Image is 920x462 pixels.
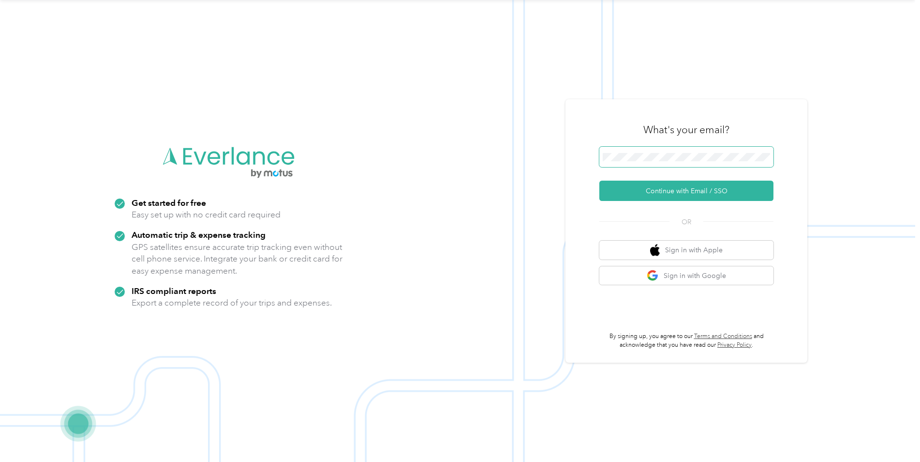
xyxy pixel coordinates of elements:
button: google logoSign in with Google [599,266,773,285]
a: Privacy Policy [717,341,752,349]
strong: Get started for free [132,198,206,208]
img: apple logo [650,244,660,256]
p: GPS satellites ensure accurate trip tracking even without cell phone service. Integrate your bank... [132,241,343,277]
img: google logo [647,270,659,282]
button: Continue with Email / SSO [599,181,773,201]
a: Terms and Conditions [694,333,752,340]
strong: Automatic trip & expense tracking [132,230,266,240]
h3: What's your email? [643,123,729,137]
p: Easy set up with no credit card required [132,209,281,221]
p: By signing up, you agree to our and acknowledge that you have read our . [599,332,773,349]
button: apple logoSign in with Apple [599,241,773,260]
strong: IRS compliant reports [132,286,216,296]
p: Export a complete record of your trips and expenses. [132,297,332,309]
span: OR [669,217,703,227]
